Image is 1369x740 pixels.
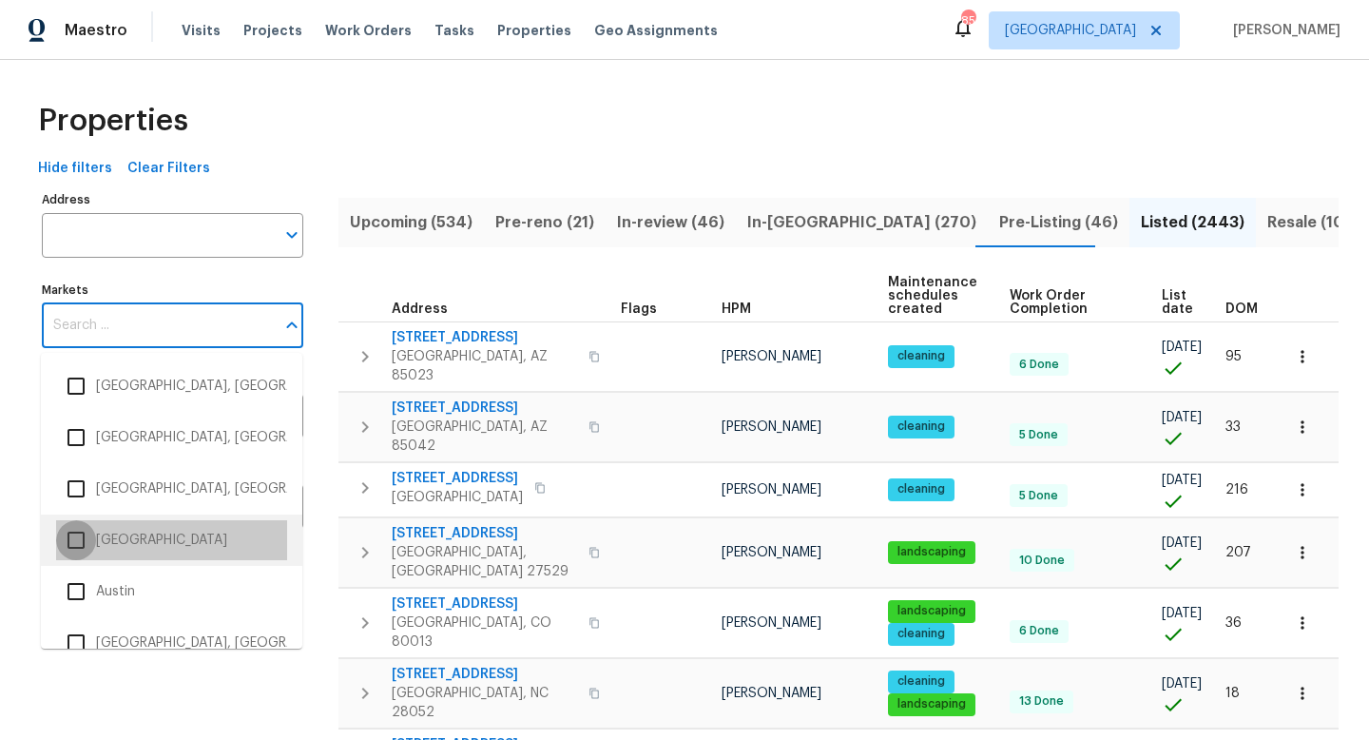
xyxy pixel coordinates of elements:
span: [PERSON_NAME] [722,687,821,700]
li: [GEOGRAPHIC_DATA], [GEOGRAPHIC_DATA] [56,366,287,406]
span: [PERSON_NAME] [1225,21,1340,40]
span: DOM [1225,302,1258,316]
span: Flags [621,302,657,316]
span: 5 Done [1012,427,1066,443]
button: Open [279,222,305,248]
span: [DATE] [1162,536,1202,550]
span: 207 [1225,546,1251,559]
span: [GEOGRAPHIC_DATA], NC 28052 [392,684,577,722]
span: cleaning [890,419,953,435]
span: [GEOGRAPHIC_DATA] [1005,21,1136,40]
span: [PERSON_NAME] [722,546,821,559]
span: 216 [1225,483,1248,497]
span: Properties [497,21,571,40]
li: [GEOGRAPHIC_DATA] [56,520,287,560]
span: 5 Done [1012,488,1066,504]
li: [GEOGRAPHIC_DATA], [GEOGRAPHIC_DATA] [56,418,287,458]
span: 13 Done [1012,693,1071,710]
span: [DATE] [1162,474,1202,487]
span: [STREET_ADDRESS] [392,524,577,543]
span: cleaning [890,481,953,497]
span: 18 [1225,687,1240,700]
span: [GEOGRAPHIC_DATA], AZ 85042 [392,418,577,456]
span: Upcoming (534) [350,209,472,236]
span: [PERSON_NAME] [722,420,821,434]
label: Address [42,194,303,205]
button: Hide filters [30,151,120,186]
span: Maintenance schedules created [888,276,977,316]
span: [DATE] [1162,677,1202,691]
span: cleaning [890,626,953,642]
span: [GEOGRAPHIC_DATA], AZ 85023 [392,347,577,385]
span: Listed (2443) [1141,209,1244,236]
span: Projects [243,21,302,40]
span: Tasks [434,24,474,37]
span: Work Order Completion [1010,289,1129,316]
span: [STREET_ADDRESS] [392,328,577,347]
li: Austin [56,572,287,612]
span: [GEOGRAPHIC_DATA], [GEOGRAPHIC_DATA] 27529 [392,543,577,581]
button: Close [279,312,305,339]
span: 6 Done [1012,623,1067,639]
span: List date [1162,289,1193,316]
span: [PERSON_NAME] [722,483,821,497]
li: [GEOGRAPHIC_DATA], [GEOGRAPHIC_DATA] [56,469,287,509]
span: Geo Assignments [594,21,718,40]
span: [DATE] [1162,607,1202,620]
li: [GEOGRAPHIC_DATA], [GEOGRAPHIC_DATA] - Not Used - Dont Delete [56,623,287,663]
span: cleaning [890,673,953,690]
input: Search ... [42,303,275,348]
span: 95 [1225,350,1242,363]
span: Pre-Listing (46) [999,209,1118,236]
span: Hide filters [38,157,112,181]
span: Clear Filters [127,157,210,181]
span: 36 [1225,616,1242,630]
span: landscaping [890,696,974,712]
span: In-[GEOGRAPHIC_DATA] (270) [747,209,976,236]
span: [GEOGRAPHIC_DATA] [392,488,523,507]
span: [DATE] [1162,411,1202,424]
span: Maestro [65,21,127,40]
span: Address [392,302,448,316]
span: HPM [722,302,751,316]
span: [STREET_ADDRESS] [392,665,577,684]
span: Properties [38,111,188,130]
button: Clear Filters [120,151,218,186]
span: cleaning [890,348,953,364]
span: landscaping [890,603,974,619]
span: [STREET_ADDRESS] [392,594,577,613]
span: Pre-reno (21) [495,209,594,236]
div: 85 [961,11,974,30]
span: 6 Done [1012,357,1067,373]
span: 10 Done [1012,553,1072,569]
span: In-review (46) [617,209,724,236]
span: 33 [1225,420,1241,434]
span: Work Orders [325,21,412,40]
span: [GEOGRAPHIC_DATA], CO 80013 [392,613,577,652]
span: Visits [182,21,221,40]
span: [STREET_ADDRESS] [392,469,523,488]
span: [DATE] [1162,341,1202,354]
span: [PERSON_NAME] [722,350,821,363]
label: Markets [42,284,303,296]
span: [STREET_ADDRESS] [392,399,577,418]
span: [PERSON_NAME] [722,616,821,630]
span: landscaping [890,544,974,560]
